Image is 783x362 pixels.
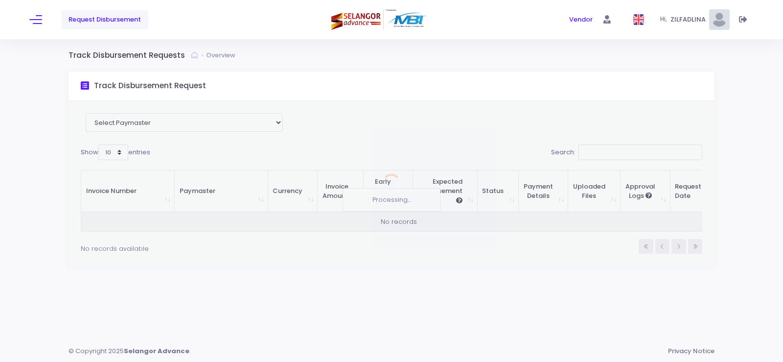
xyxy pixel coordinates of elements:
span: ZILFADLINA [670,15,709,24]
a: Request Disbursement [62,10,148,29]
div: © Copyright 2025 . [69,346,199,356]
strong: Selangor Advance [124,346,189,356]
h3: Track Disbursement Requests [69,51,191,60]
span: Vendor [569,15,593,24]
a: Privacy Notice [668,346,714,356]
h3: Track Disbursement Request [94,81,206,91]
span: Request Disbursement [69,15,141,24]
span: Hi, [660,15,670,24]
img: Pic [709,9,730,30]
img: Logo [331,9,428,29]
a: Overview [206,50,238,60]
